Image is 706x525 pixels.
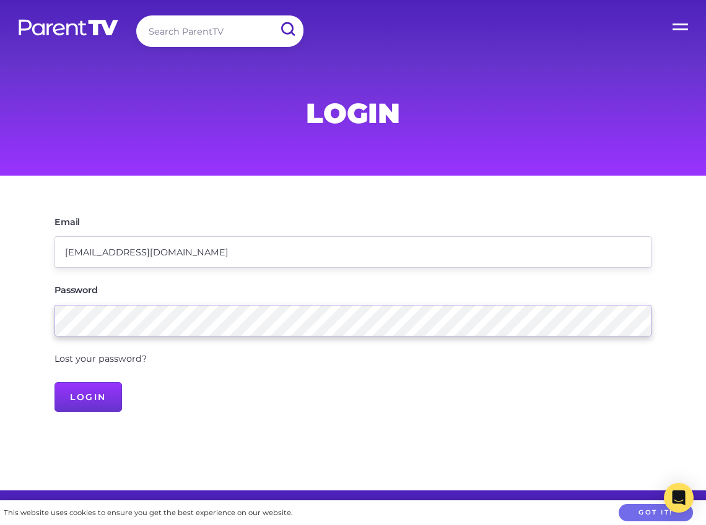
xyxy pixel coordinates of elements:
img: parenttv-logo-white.4c85aaf.svg [17,19,120,36]
input: Login [54,382,122,412]
input: Search ParentTV [136,15,303,47]
label: Email [54,218,80,226]
h1: Login [54,101,652,126]
input: Submit [271,15,303,43]
div: This website uses cookies to ensure you get the best experience on our website. [4,506,292,519]
label: Password [54,286,98,294]
a: Lost your password? [54,353,147,364]
div: Open Intercom Messenger [664,483,694,513]
button: Got it! [619,504,693,522]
